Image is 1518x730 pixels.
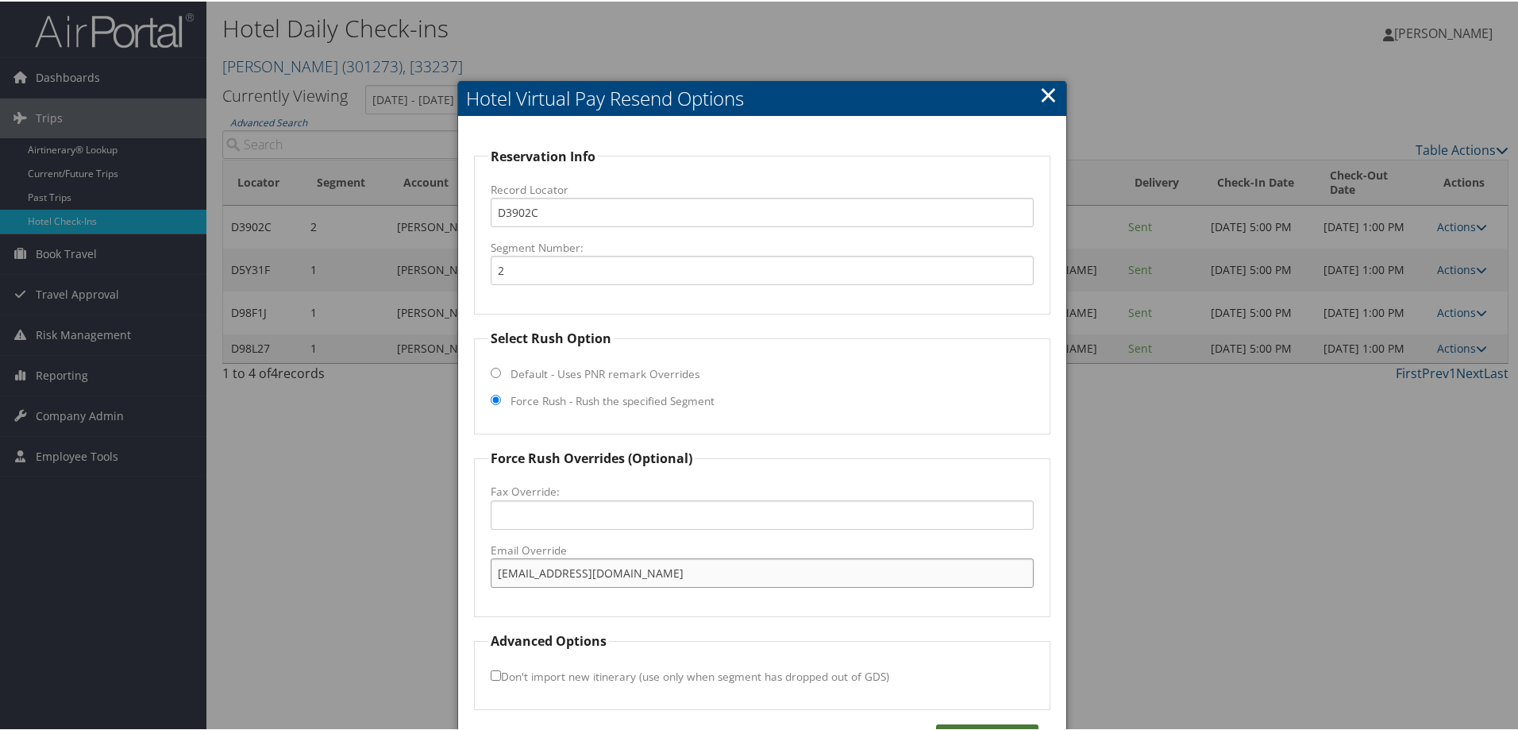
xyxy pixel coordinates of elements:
h2: Hotel Virtual Pay Resend Options [458,79,1066,114]
label: Don't import new itinerary (use only when segment has dropped out of GDS) [491,660,889,689]
legend: Advanced Options [488,630,609,649]
label: Record Locator [491,180,1034,196]
label: Fax Override: [491,482,1034,498]
legend: Select Rush Option [488,327,614,346]
legend: Force Rush Overrides (Optional) [488,447,695,466]
label: Segment Number: [491,238,1034,254]
a: Close [1039,77,1058,109]
label: Force Rush - Rush the specified Segment [510,392,715,407]
label: Email Override [491,541,1034,557]
legend: Reservation Info [488,145,598,164]
label: Default - Uses PNR remark Overrides [510,365,699,380]
input: Don't import new itinerary (use only when segment has dropped out of GDS) [491,669,501,679]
